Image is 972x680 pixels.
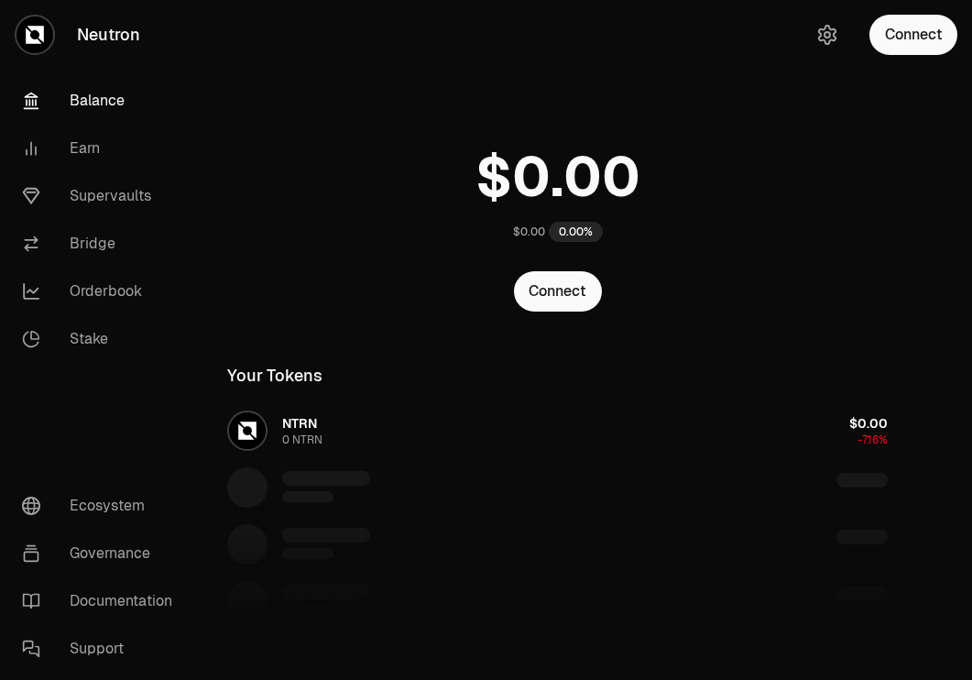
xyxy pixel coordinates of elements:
[549,222,603,242] div: 0.00%
[7,172,198,220] a: Supervaults
[7,77,198,125] a: Balance
[869,15,957,55] button: Connect
[7,268,198,315] a: Orderbook
[7,625,198,673] a: Support
[7,220,198,268] a: Bridge
[227,363,322,389] div: Your Tokens
[7,125,198,172] a: Earn
[7,482,198,530] a: Ecosystem
[7,577,198,625] a: Documentation
[514,271,602,312] button: Connect
[513,225,545,239] div: $0.00
[7,315,198,363] a: Stake
[7,530,198,577] a: Governance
